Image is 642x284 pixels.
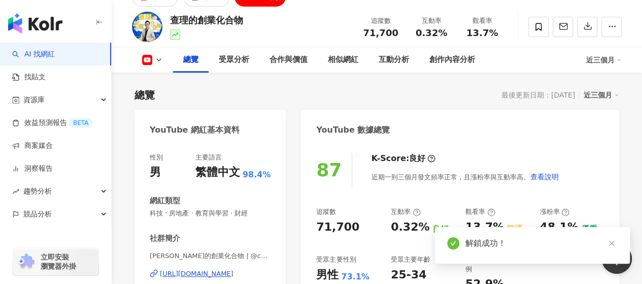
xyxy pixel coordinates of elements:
[23,180,52,203] span: 趨勢分析
[41,253,76,271] span: 立即安裝 瀏覽器外掛
[13,248,98,275] a: chrome extension立即安裝 瀏覽器外掛
[539,207,569,216] div: 漲粉率
[12,49,55,59] a: searchAI 找網紅
[150,209,271,218] span: 科技 · 房地產 · 教育與學習 · 財經
[150,251,271,261] span: [PERSON_NAME]的創業化合物 | @charlies.insight | UCGxOCEFTowvGuGhcAIuwedw
[160,269,233,278] div: [URL][DOMAIN_NAME]
[170,14,243,26] div: 查理的創業化合物
[371,153,435,164] div: K-Score :
[269,54,308,66] div: 合作與價值
[16,254,36,270] img: chrome extension
[150,153,163,162] div: 性別
[391,219,429,235] div: 0.32%
[150,124,240,136] div: YouTube 網紅基本資料
[447,237,459,249] span: check-circle
[466,28,498,38] span: 13.7%
[371,167,559,187] div: 近期一到三個月發文頻率正常，且漲粉率與互動率高。
[12,72,46,82] a: 找貼文
[219,54,249,66] div: 受眾分析
[195,153,222,162] div: 主要語言
[316,124,390,136] div: YouTube 數據總覽
[586,52,622,68] div: 近三個月
[429,54,475,66] div: 創作內容分析
[12,141,53,151] a: 商案媒合
[391,255,430,264] div: 受眾主要年齡
[608,240,615,247] span: close
[316,255,356,264] div: 受眾主要性別
[506,224,523,235] div: 普通
[361,16,400,26] div: 追蹤數
[316,219,359,235] div: 71,700
[341,271,369,282] div: 73.1%
[150,165,161,180] div: 男
[539,219,578,235] div: 48.1%
[195,165,240,180] div: 繁體中文
[150,233,180,244] div: 社群簡介
[581,224,597,235] div: 優秀
[183,54,198,66] div: 總覽
[316,267,339,283] div: 男性
[416,28,447,38] span: 0.32%
[363,27,398,38] span: 71,700
[12,188,19,195] span: rise
[328,54,358,66] div: 相似網紅
[132,12,162,42] img: KOL Avatar
[463,16,501,26] div: 觀看率
[465,237,618,249] div: 解鎖成功！
[529,167,559,187] button: 查看說明
[150,269,271,278] a: [URL][DOMAIN_NAME]
[409,153,425,164] div: 良好
[243,169,271,180] span: 98.4%
[465,219,504,235] div: 13.7%
[12,164,53,174] a: 洞察報告
[23,88,45,111] span: 資源庫
[316,160,342,180] div: 87
[465,207,495,216] div: 觀看率
[316,207,336,216] div: 追蹤數
[379,54,409,66] div: 互動分析
[12,118,92,128] a: 效益預測報告BETA
[8,13,62,34] img: logo
[501,91,575,99] div: 最後更新日期：[DATE]
[150,196,180,206] div: 網紅類型
[412,16,451,26] div: 互動率
[432,224,448,235] div: 良好
[530,173,558,181] span: 查看說明
[134,88,155,102] div: 總覽
[391,207,421,216] div: 互動率
[584,88,619,102] div: 近三個月
[23,203,52,226] span: 競品分析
